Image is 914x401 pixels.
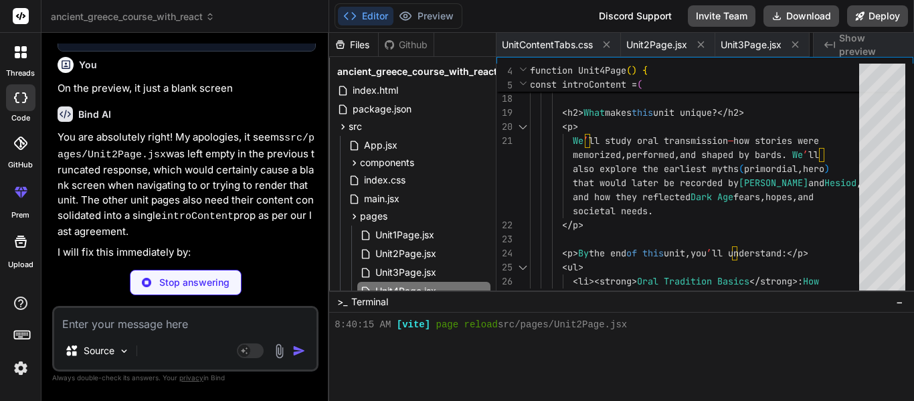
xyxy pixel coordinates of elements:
span: privacy [179,374,203,382]
span: and how they reflected [573,191,691,203]
span: Unit2Page.jsx [374,246,438,262]
span: function Unit4Page [530,64,626,76]
span: </ [749,275,760,287]
span: ll understand:</p [712,247,803,259]
span: performed [626,149,674,161]
span: that would later be recorded by [573,177,739,189]
span: , [792,191,798,203]
p: Always double-check its answers. Your in Bind [52,372,318,384]
div: 25 [496,260,513,274]
span: src [349,120,362,133]
span: , [856,177,862,189]
span: — [728,135,733,147]
button: Invite Team [688,5,755,27]
div: 20 [496,120,513,134]
span: , [621,149,626,161]
span: Age [717,191,733,203]
span: > [578,219,583,231]
span: ll study oral transmission [589,135,728,147]
span: h2 [567,106,578,118]
h6: Bind AI [78,108,111,121]
span: . [648,205,653,217]
span: p [567,121,573,133]
span: hero [803,163,824,175]
span: What [583,106,605,118]
span: How [803,275,819,287]
span: components [360,156,414,169]
span: p [567,247,573,259]
span: [PERSON_NAME] [739,177,808,189]
span: ( [626,64,632,76]
span: < [562,121,567,133]
span: , [685,247,691,259]
span: UnitContentTabs.css [502,38,593,52]
div: Discord Support [591,5,680,27]
span: Show preview [839,31,903,58]
span: ’ [707,247,712,259]
div: Click to collapse the range. [514,120,531,134]
span: We [792,149,803,161]
span: Tradition [664,275,712,287]
span: 8:40:15 AM [335,318,391,331]
span: li><strong [578,275,632,287]
div: 22 [496,218,513,232]
button: − [893,291,906,313]
span: ) [824,163,830,175]
div: Github [379,38,434,52]
span: pages [360,210,387,223]
span: Hesiod [824,177,856,189]
span: > [573,247,578,259]
span: < [562,261,567,273]
span: > [739,106,744,118]
span: fears [733,191,760,203]
span: societal needs [573,205,648,217]
span: ( [739,163,744,175]
span: you [691,247,707,259]
span: strong>: [760,275,803,287]
span: ( [637,78,642,90]
label: code [11,112,30,124]
span: how stories were [733,135,819,147]
button: Download [763,5,839,27]
span: Unit3Page.jsx [374,264,438,280]
p: Source [84,344,114,357]
span: index.html [351,82,399,98]
img: icon [292,344,306,357]
div: 19 [496,106,513,120]
span: makes [605,106,632,118]
span: ancient_greece_course_with_react [51,10,215,23]
span: 4 [496,64,513,78]
span: < [562,106,567,118]
span: By [578,247,589,259]
span: this [642,247,664,259]
span: < [562,247,567,259]
span: App.jsx [363,137,399,153]
span: this [632,106,653,118]
span: > [803,247,808,259]
span: { [642,64,648,76]
img: Pick Models [118,345,130,357]
span: main.jsx [363,191,401,207]
img: settings [9,357,32,380]
span: p [573,219,578,231]
img: attachment [272,343,287,359]
span: > [578,261,583,273]
span: also explore the earliest myths [573,163,739,175]
span: unit unique?</h2 [653,106,739,118]
label: threads [6,68,35,79]
span: 5 [496,78,513,92]
h6: You [79,58,97,72]
code: src/pages/Unit2Page.jsx [58,133,314,161]
label: GitHub [8,159,33,171]
button: Editor [338,7,393,25]
span: < [573,275,578,287]
p: I will fix this immediately by: [58,245,316,260]
div: 23 [496,232,513,246]
span: const introContent = [530,78,637,90]
button: Deploy [847,5,908,27]
span: the end [589,247,626,259]
span: Dark [691,191,712,203]
span: >_ [337,295,347,309]
span: of [626,247,637,259]
span: , [674,149,680,161]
